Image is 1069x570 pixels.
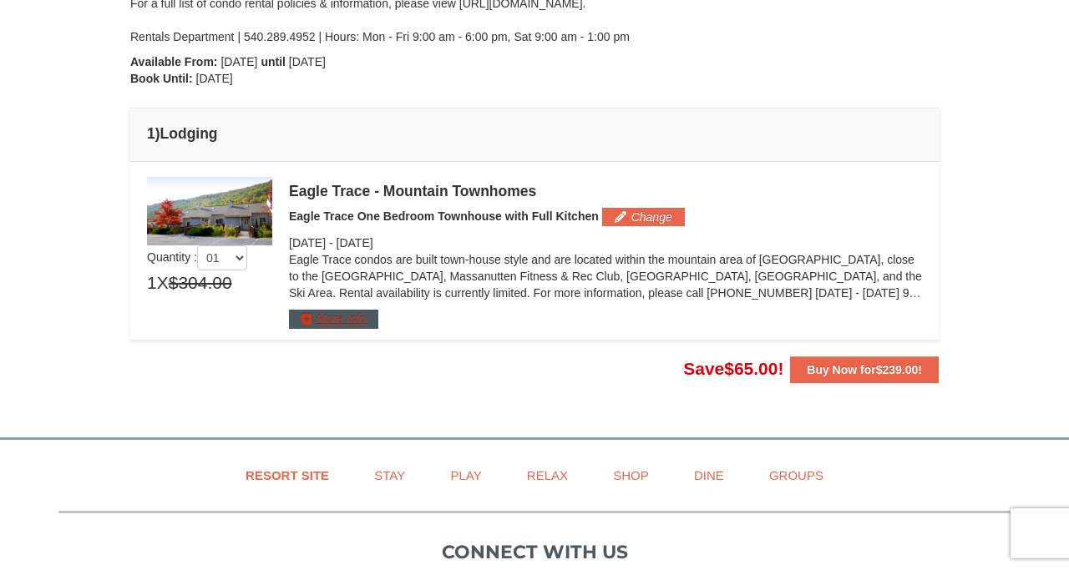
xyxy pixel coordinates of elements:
[157,270,169,295] span: X
[748,457,844,494] a: Groups
[329,236,333,250] span: -
[169,270,232,295] span: $304.00
[337,236,373,250] span: [DATE]
[353,457,426,494] a: Stay
[289,55,326,68] span: [DATE]
[130,55,218,68] strong: Available From:
[289,209,599,223] span: Eagle Trace One Bedroom Townhouse with Full Kitchen
[147,270,157,295] span: 1
[807,363,922,376] strong: Buy Now for !
[196,72,233,85] span: [DATE]
[876,363,919,376] span: $239.00
[261,55,286,68] strong: until
[220,55,257,68] span: [DATE]
[289,310,378,328] button: More Info
[289,183,922,199] div: Eagle Trace - Mountain Townhomes
[683,359,783,378] span: Save !
[429,457,502,494] a: Play
[147,125,922,142] h4: 1 Lodging
[592,457,670,494] a: Shop
[724,359,778,378] span: $65.00
[289,251,922,301] p: Eagle Trace condos are built town-house style and are located within the mountain area of [GEOGRA...
[130,72,193,85] strong: Book Until:
[147,250,247,264] span: Quantity :
[225,457,350,494] a: Resort Site
[147,177,272,245] img: 19218983-1-9b289e55.jpg
[58,538,1011,566] p: Connect with us
[506,457,589,494] a: Relax
[289,236,326,250] span: [DATE]
[790,356,939,383] button: Buy Now for$239.00!
[673,457,745,494] a: Dine
[602,208,685,226] button: Change
[155,125,160,142] span: )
